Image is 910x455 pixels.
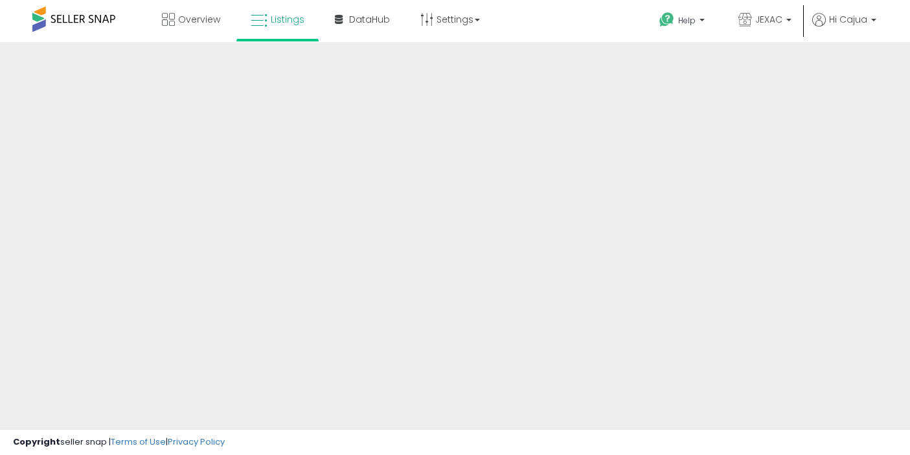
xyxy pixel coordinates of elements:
div: seller snap | | [13,436,225,449]
a: Terms of Use [111,436,166,448]
span: Help [678,15,696,26]
a: Privacy Policy [168,436,225,448]
span: Hi Cajua [829,13,867,26]
i: Get Help [659,12,675,28]
span: Listings [271,13,304,26]
strong: Copyright [13,436,60,448]
a: Hi Cajua [812,13,876,42]
span: JEXAC [755,13,782,26]
span: Overview [178,13,220,26]
a: Help [649,2,718,42]
span: DataHub [349,13,390,26]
